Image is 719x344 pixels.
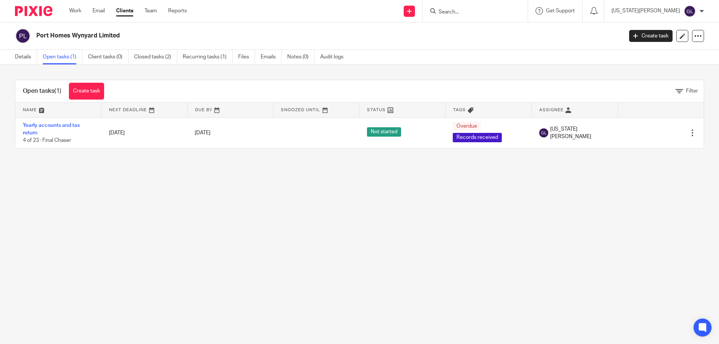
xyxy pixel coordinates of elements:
[43,50,82,64] a: Open tasks (1)
[238,50,255,64] a: Files
[195,130,210,136] span: [DATE]
[686,88,698,94] span: Filter
[629,30,673,42] a: Create task
[36,32,501,40] h2: Port Homes Wynyard Limited
[287,50,315,64] a: Notes (0)
[367,108,386,112] span: Status
[54,88,61,94] span: (1)
[15,50,37,64] a: Details
[101,118,188,148] td: [DATE]
[15,28,31,44] img: svg%3E
[23,87,61,95] h1: Open tasks
[168,7,187,15] a: Reports
[550,125,610,141] span: [US_STATE][PERSON_NAME]
[367,127,401,137] span: Not started
[612,7,680,15] p: [US_STATE][PERSON_NAME]
[261,50,282,64] a: Emails
[88,50,128,64] a: Client tasks (0)
[684,5,696,17] img: svg%3E
[281,108,320,112] span: Snoozed Until
[134,50,177,64] a: Closed tasks (2)
[183,50,233,64] a: Recurring tasks (1)
[539,128,548,137] img: svg%3E
[320,50,349,64] a: Audit logs
[438,9,505,16] input: Search
[453,133,502,142] span: Records received
[546,8,575,13] span: Get Support
[453,108,466,112] span: Tags
[15,6,52,16] img: Pixie
[23,138,71,143] span: 4 of 23 · Final Chaser
[453,122,481,131] span: Overdue
[116,7,133,15] a: Clients
[69,7,81,15] a: Work
[23,123,80,136] a: Yearly accounts and tax return
[69,83,104,100] a: Create task
[92,7,105,15] a: Email
[145,7,157,15] a: Team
